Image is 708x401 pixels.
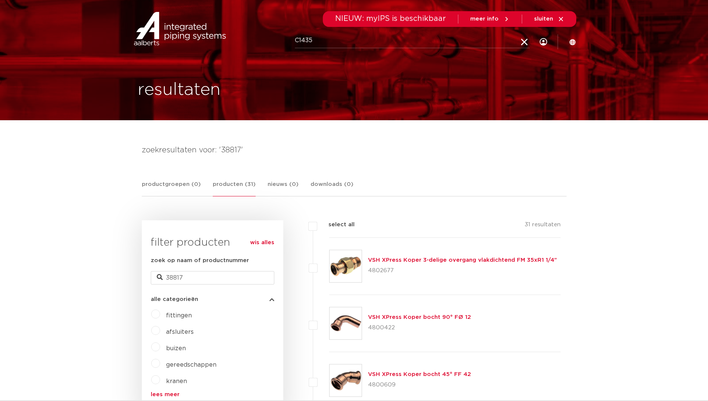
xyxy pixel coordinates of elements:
img: Thumbnail for VSH XPress Koper 3-delige overgang vlakdichtend FM 35xR1 1/4" [330,250,362,282]
a: VSH XPress Koper bocht 90° FØ 12 [368,314,471,320]
p: 31 resultaten [525,220,561,232]
input: zoeken... [295,33,530,48]
a: nieuws (0) [268,180,299,196]
h4: zoekresultaten voor: '38817' [142,144,567,156]
a: producten (31) [213,180,256,196]
span: alle categorieën [151,296,198,302]
a: wis alles [250,238,274,247]
p: 4800609 [368,379,471,391]
a: afsluiters [166,329,194,335]
a: meer info [470,16,510,22]
h1: resultaten [138,78,221,102]
input: zoeken [151,271,274,285]
p: 4802677 [368,265,557,277]
p: 4800422 [368,322,471,334]
span: sluiten [534,16,553,22]
a: productgroepen (0) [142,180,201,196]
button: alle categorieën [151,296,274,302]
a: lees meer [151,392,274,397]
h3: filter producten [151,235,274,250]
img: Thumbnail for VSH XPress Koper bocht 90° FØ 12 [330,307,362,339]
a: VSH XPress Koper 3-delige overgang vlakdichtend FM 35xR1 1/4" [368,257,557,263]
label: select all [317,220,355,229]
img: Thumbnail for VSH XPress Koper bocht 45° FF 42 [330,364,362,397]
a: sluiten [534,16,564,22]
a: VSH XPress Koper bocht 45° FF 42 [368,372,471,377]
a: downloads (0) [311,180,353,196]
a: kranen [166,378,187,384]
span: NIEUW: myIPS is beschikbaar [335,15,446,22]
a: fittingen [166,313,192,318]
a: buizen [166,345,186,351]
span: meer info [470,16,499,22]
label: zoek op naam of productnummer [151,256,249,265]
a: gereedschappen [166,362,216,368]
